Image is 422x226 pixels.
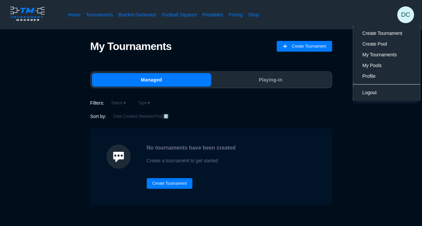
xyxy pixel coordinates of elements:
span: My Pools [362,63,381,68]
button: Create Tournament [147,178,193,189]
a: Bracket Generator [118,11,156,18]
button: Playing-in [211,73,330,87]
span: My Tournaments [362,52,397,57]
span: Filters: [90,100,104,106]
span: Create Tournament [362,31,402,36]
a: Home [68,11,81,18]
a: Football Squares [162,11,197,18]
h2: No tournaments have been created [147,145,236,151]
span: Logout [362,90,377,95]
img: logo.ffa97a18e3bf2c7d.png [8,5,47,22]
button: Create Tournament [277,41,332,52]
h1: My Tournaments [90,40,172,53]
button: Status▼ [107,99,131,107]
a: Shop [248,11,259,18]
button: Type▼ [134,99,155,107]
span: Create Pool [362,41,387,47]
button: Managed [92,73,211,87]
button: DC [397,6,414,23]
div: douglas cupertino [397,6,414,23]
span: Sort by: [90,113,106,120]
span: Profile [362,73,375,79]
a: Tournaments [86,11,113,18]
p: Create a tournament to get started [147,157,236,165]
span: Create Tournament [292,41,326,52]
button: Date Created (Newest First)↕️ [109,112,173,120]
